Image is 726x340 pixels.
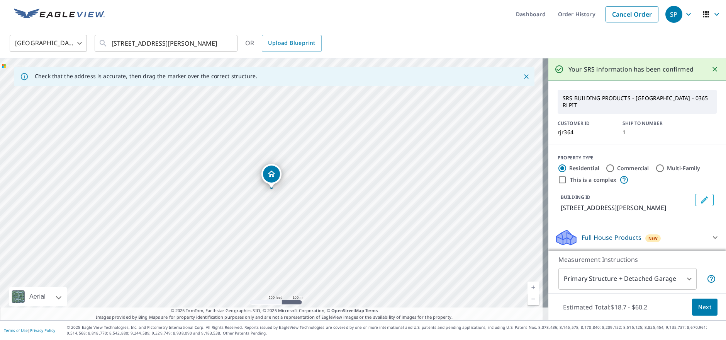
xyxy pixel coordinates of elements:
button: Close [710,64,720,74]
p: © 2025 Eagle View Technologies, Inc. and Pictometry International Corp. All Rights Reserved. Repo... [67,325,722,336]
div: Full House ProductsNew [555,228,720,247]
span: Upload Blueprint [268,38,315,48]
p: CUSTOMER ID [558,120,613,127]
input: Search by address or latitude-longitude [112,32,222,54]
p: BUILDING ID [561,194,590,200]
a: Current Level 16, Zoom In [528,282,539,293]
p: Your SRS information has been confirmed [568,65,694,74]
img: EV Logo [14,9,105,20]
span: © 2025 TomTom, Earthstar Geographics SIO, © 2025 Microsoft Corporation, © [171,308,378,314]
div: [GEOGRAPHIC_DATA] [10,32,87,54]
label: This is a complex [570,176,616,184]
div: OR [245,35,322,52]
div: Primary Structure + Detached Garage [558,268,697,290]
a: Terms [365,308,378,313]
span: Your report will include the primary structure and a detached garage if one exists. [707,274,716,284]
a: Current Level 16, Zoom Out [528,293,539,305]
label: Commercial [617,164,649,172]
p: 1 [623,129,678,135]
div: SP [665,6,682,23]
a: Upload Blueprint [262,35,321,52]
button: Close [521,72,531,82]
a: Cancel Order [606,6,658,22]
a: Terms of Use [4,328,28,333]
label: Multi-Family [667,164,701,172]
a: Privacy Policy [30,328,55,333]
button: Next [692,299,718,316]
p: rjr364 [558,129,613,135]
p: [STREET_ADDRESS][PERSON_NAME] [561,203,692,212]
p: | [4,328,55,333]
p: Estimated Total: $18.7 - $60.2 [557,299,653,316]
label: Residential [569,164,599,172]
p: Check that the address is accurate, then drag the marker over the correct structure. [35,73,257,80]
div: PROPERTY TYPE [558,154,717,161]
p: Full House Products [582,233,641,242]
span: Next [698,302,711,312]
div: Aerial [27,287,48,306]
div: Aerial [9,287,67,306]
button: Edit building 1 [695,194,714,206]
span: New [648,235,658,241]
div: Dropped pin, building 1, Residential property, 751 Chester Way Hillsborough, CA 94010 [261,164,282,188]
a: OpenStreetMap [331,308,364,313]
p: SRS BUILDING PRODUCTS - [GEOGRAPHIC_DATA] - 0365 RLPIT [560,92,715,112]
p: SHIP TO NUMBER [623,120,678,127]
p: Measurement Instructions [558,255,716,264]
